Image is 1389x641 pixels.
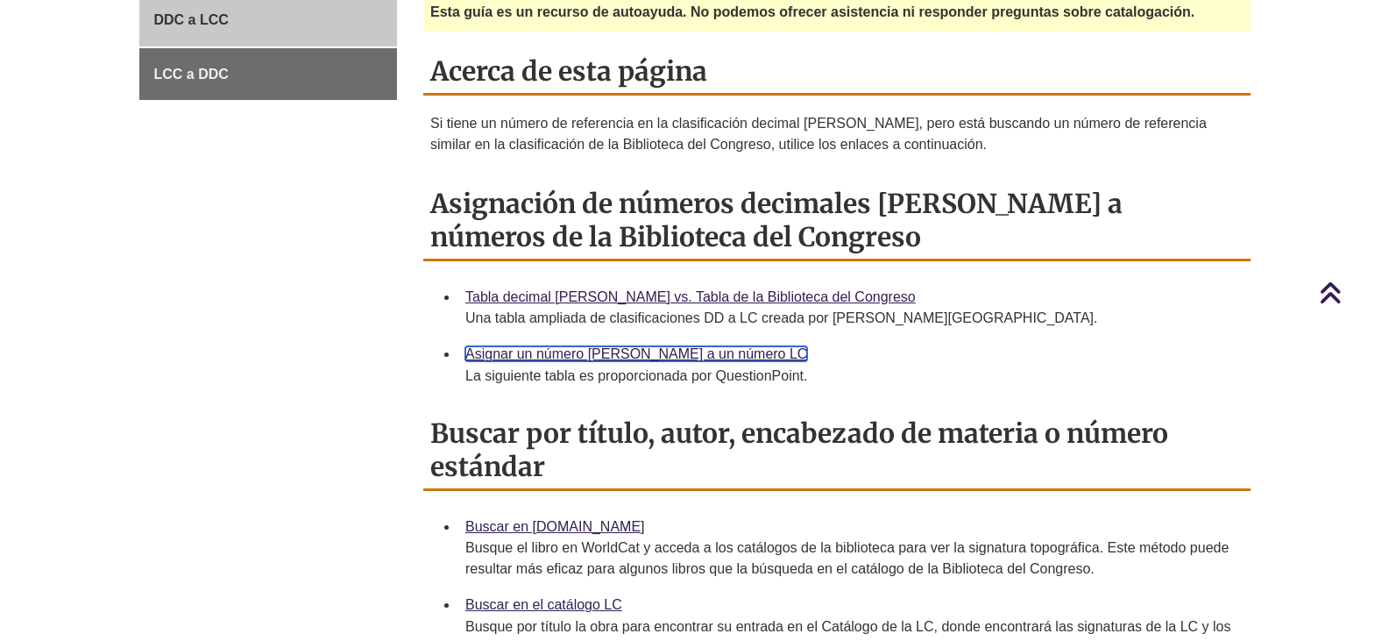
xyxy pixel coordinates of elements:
a: Tabla decimal [PERSON_NAME] vs. Tabla de la Biblioteca del Congreso [465,289,916,304]
a: Asignar un número [PERSON_NAME] a un número LC [465,346,807,361]
a: Volver arriba [1319,281,1385,304]
a: LCC a DDC [139,48,398,101]
font: Acerca de esta página [430,54,707,88]
a: Buscar en [DOMAIN_NAME] [465,519,645,534]
font: La siguiente tabla es proporcionada por QuestionPoint. [465,368,807,383]
font: Buscar por título, autor, encabezado de materia o número estándar [430,417,1168,483]
font: LCC a DDC [154,67,229,82]
font: Asignación de números decimales [PERSON_NAME] a números de la Biblioteca del Congreso [430,187,1123,253]
font: DDC a LCC [154,12,229,27]
font: Esta guía es un recurso de autoayuda. No podemos ofrecer asistencia ni responder preguntas sobre ... [430,4,1194,19]
font: Una tabla ampliada de clasificaciones DD a LC creada por [PERSON_NAME][GEOGRAPHIC_DATA]. [465,310,1097,325]
font: Si tiene un número de referencia en la clasificación decimal [PERSON_NAME], pero está buscando un... [430,116,1207,152]
a: Buscar en el catálogo LC [465,597,622,612]
font: Busque el libro en WorldCat y acceda a los catálogos de la biblioteca para ver la signatura topog... [465,540,1229,576]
